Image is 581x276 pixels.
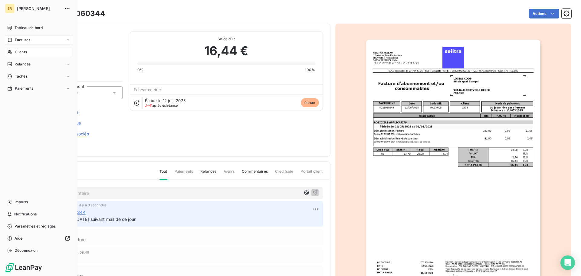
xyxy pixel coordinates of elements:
span: Factures [15,37,30,43]
a: Paiements [5,84,72,93]
span: échue [301,98,319,107]
span: 100% [305,67,315,73]
span: 16,44 € [204,42,248,60]
div: Open Intercom Messenger [560,255,575,270]
span: Tout [159,169,167,180]
div: SR [5,4,15,13]
span: Aide [15,236,23,241]
button: Actions [529,9,559,18]
span: Échue le 12 juil. 2025 [145,98,186,103]
a: Factures [5,35,72,45]
span: Relances [200,169,216,179]
span: [PERSON_NAME] [17,6,61,11]
a: Tâches [5,71,72,81]
span: Imports [15,199,28,205]
a: Aide [5,234,72,243]
span: J+41 [145,103,153,108]
span: Solde dû : [137,36,315,42]
span: Virement émis le [DATE] suivant mail de ce jour [40,217,136,222]
a: Imports [5,197,72,207]
span: Échéance due [134,87,161,92]
span: Notifications [14,211,37,217]
span: Relances [15,62,31,67]
span: Paiements [15,86,33,91]
span: 0% [137,67,143,73]
span: Commentaires [242,169,268,179]
span: Portail client [300,169,323,179]
span: Tâches [15,74,28,79]
span: Avoirs [224,169,235,179]
a: Clients [5,47,72,57]
span: Déconnexion [15,248,38,253]
span: il y a 0 secondes [79,203,107,207]
img: Logo LeanPay [5,263,42,272]
span: Clients [15,49,27,55]
span: Creditsafe [275,169,294,179]
span: C934 [48,38,123,43]
a: Paramètres et réglages [5,221,72,231]
a: Relances [5,59,72,69]
h3: FC25060344 [57,8,105,19]
span: Paiements [175,169,193,179]
span: Paramètres et réglages [15,224,56,229]
span: après échéance [145,104,178,107]
a: Tableau de bord [5,23,72,33]
span: Tableau de bord [15,25,43,31]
